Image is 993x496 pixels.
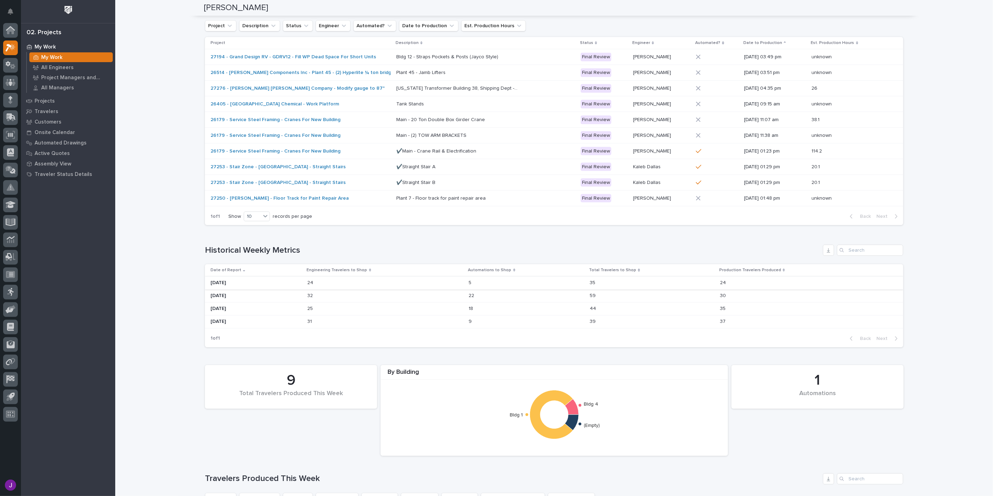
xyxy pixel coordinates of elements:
a: 26405 - [GEOGRAPHIC_DATA] Chemical - Work Platform [211,101,339,107]
a: Onsite Calendar [21,127,115,138]
div: Final Review [581,116,611,124]
p: [DATE] 09:15 am [744,101,806,107]
p: [PERSON_NAME] [633,147,672,154]
p: Virginia Transformer Building 38, Shipping Dept - Modify hoist gauge from 78" to 87" [396,84,520,91]
a: 26514 - [PERSON_NAME] Components Inc - Plant 45 - (2) Hyperlite ¼ ton bridge cranes; 24’ x 60’ [211,70,433,76]
p: 31 [308,317,314,325]
span: Next [876,335,892,342]
p: Engineer [632,39,650,47]
a: Assembly View [21,158,115,169]
a: Projects [21,96,115,106]
tr: [DATE]3232 2222 5959 3030 [205,289,903,302]
p: 24 [720,279,727,286]
p: 1 of 1 [205,208,226,225]
tr: 26514 - [PERSON_NAME] Components Inc - Plant 45 - (2) Hyperlite ¼ ton bridge cranes; 24’ x 60’ Pl... [205,65,903,81]
div: Final Review [581,68,611,77]
input: Search [837,473,903,484]
div: Final Review [581,131,611,140]
p: 30 [720,291,727,299]
p: Date of Report [211,266,241,274]
p: Description [396,39,419,47]
p: Show [228,214,241,220]
p: Engineering Travelers to Shop [307,266,367,274]
p: unknown [812,53,833,60]
p: Automations to Shop [468,266,512,274]
button: Est. Production Hours [461,20,526,31]
button: Back [844,335,874,342]
p: 38.1 [812,116,821,123]
p: Tank Stands [396,100,425,107]
p: Traveler Status Details [35,171,92,178]
p: [DATE] 01:23 pm [744,148,806,154]
div: Final Review [581,178,611,187]
p: [DATE] 04:35 pm [744,86,806,91]
h1: Historical Weekly Metrics [205,245,820,256]
tr: 26405 - [GEOGRAPHIC_DATA] Chemical - Work Platform Tank StandsTank Stands Final Review[PERSON_NAM... [205,96,903,112]
p: Automated? [695,39,720,47]
a: Active Quotes [21,148,115,158]
p: [PERSON_NAME] [633,84,672,91]
tr: 27194 - Grand Design RV - GDRV12 - Fill WP Dead Space For Short Units Bldg 12 - Straps Pockets & ... [205,49,903,65]
p: Plant 45 - Jamb Lifters [396,68,447,76]
div: Final Review [581,194,611,203]
button: Date to Production [399,20,458,31]
p: Onsite Calendar [35,129,75,136]
p: ✔️Straight Stair A [396,163,437,170]
p: [DATE] [211,306,302,312]
div: 02. Projects [27,29,61,37]
p: 24 [308,279,315,286]
button: Automated? [353,20,396,31]
p: 37 [720,317,727,325]
a: 26179 - Service Steel Framing - Cranes For New Building [211,133,340,139]
p: 59 [590,291,597,299]
p: 9 [469,317,473,325]
p: My Work [35,44,56,50]
a: Automated Drawings [21,138,115,148]
p: [PERSON_NAME] [633,116,672,123]
a: My Work [27,52,115,62]
p: 32 [308,291,315,299]
p: Bldg 12 - Straps Pockets & Posts (Jayco Style) [396,53,500,60]
input: Search [837,245,903,256]
button: Next [874,213,903,220]
p: [DATE] 11:38 am [744,133,806,139]
p: [PERSON_NAME] [633,131,672,139]
text: Bldg 1 [510,413,523,417]
button: Description [239,20,280,31]
a: Travelers [21,106,115,117]
a: 26179 - Service Steel Framing - Cranes For New Building [211,148,340,154]
p: unknown [812,100,833,107]
a: 27253 - Stair Zone - [GEOGRAPHIC_DATA] - Straight Stairs [211,180,346,186]
div: Final Review [581,84,611,93]
div: 1 [743,372,892,389]
p: [DATE] [211,319,302,325]
tr: [DATE]2424 55 3535 2424 [205,276,903,289]
p: [DATE] [211,280,302,286]
button: Next [874,335,903,342]
p: Main - 20 Ton Double Box Girder Crane [396,116,486,123]
a: My Work [21,42,115,52]
p: Assembly View [35,161,71,167]
p: Active Quotes [35,150,70,157]
p: Main - (2) TOW ARM BRACKETS [396,131,468,139]
p: All Engineers [41,65,74,71]
tr: 27250 - [PERSON_NAME] - Floor Track for Paint Repair Area Plant 7 - Floor track for paint repair ... [205,191,903,206]
div: Total Travelers Produced This Week [217,390,365,405]
a: Traveler Status Details [21,169,115,179]
tr: [DATE]3131 99 3939 3737 [205,315,903,328]
div: Automations [743,390,892,405]
p: Customers [35,119,61,125]
p: unknown [812,68,833,76]
div: 9 [217,372,365,389]
span: Back [856,335,871,342]
tr: 26179 - Service Steel Framing - Cranes For New Building Main - 20 Ton Double Box Girder CraneMain... [205,112,903,128]
p: Plant 7 - Floor track for paint repair area [396,194,487,201]
a: All Managers [27,83,115,92]
p: [PERSON_NAME] [633,53,672,60]
p: records per page [273,214,312,220]
p: Status [580,39,593,47]
p: 114.2 [812,147,824,154]
h1: Travelers Produced This Week [205,474,820,484]
p: All Managers [41,85,74,91]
